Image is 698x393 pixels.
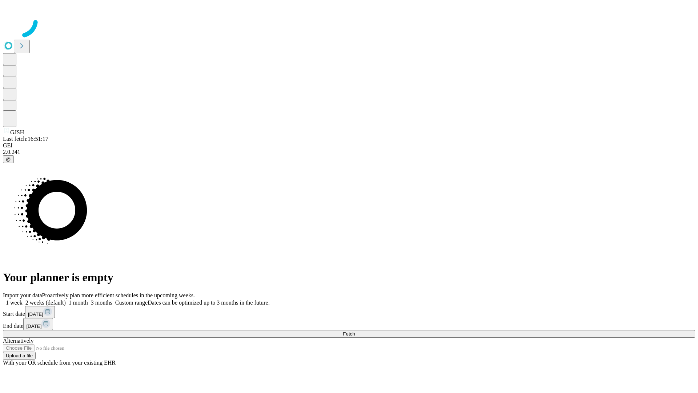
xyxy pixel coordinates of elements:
[91,299,112,306] span: 3 months
[343,331,355,337] span: Fetch
[3,136,48,142] span: Last fetch: 16:51:17
[42,292,195,298] span: Proactively plan more efficient schedules in the upcoming weeks.
[3,306,695,318] div: Start date
[26,323,41,329] span: [DATE]
[3,360,116,366] span: With your OR schedule from your existing EHR
[3,292,42,298] span: Import your data
[3,318,695,330] div: End date
[6,299,23,306] span: 1 week
[10,129,24,135] span: GJSH
[3,149,695,155] div: 2.0.241
[28,311,43,317] span: [DATE]
[3,338,33,344] span: Alternatively
[6,156,11,162] span: @
[69,299,88,306] span: 1 month
[3,271,695,284] h1: Your planner is empty
[3,352,36,360] button: Upload a file
[25,299,66,306] span: 2 weeks (default)
[25,306,55,318] button: [DATE]
[148,299,269,306] span: Dates can be optimized up to 3 months in the future.
[3,142,695,149] div: GEI
[3,330,695,338] button: Fetch
[3,155,14,163] button: @
[115,299,148,306] span: Custom range
[23,318,53,330] button: [DATE]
